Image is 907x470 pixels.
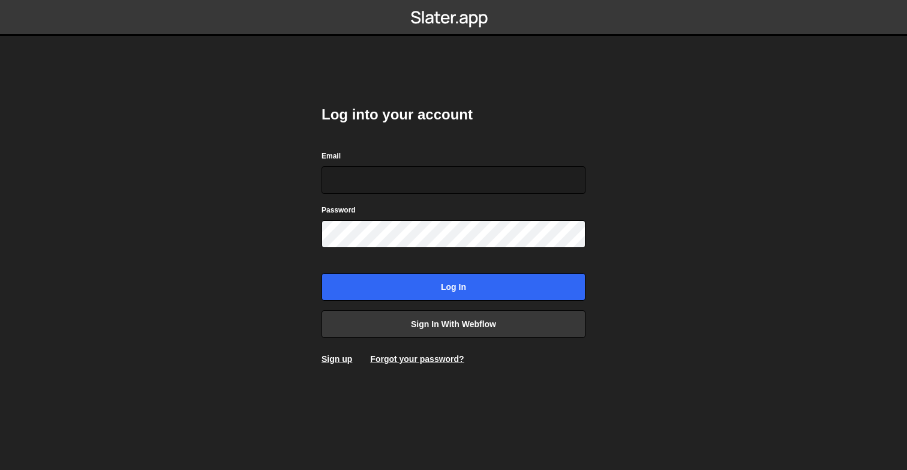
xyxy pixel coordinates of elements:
a: Forgot your password? [370,354,464,364]
h2: Log into your account [322,105,585,124]
input: Log in [322,273,585,301]
label: Email [322,150,341,162]
a: Sign up [322,354,352,364]
label: Password [322,204,356,216]
a: Sign in with Webflow [322,310,585,338]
